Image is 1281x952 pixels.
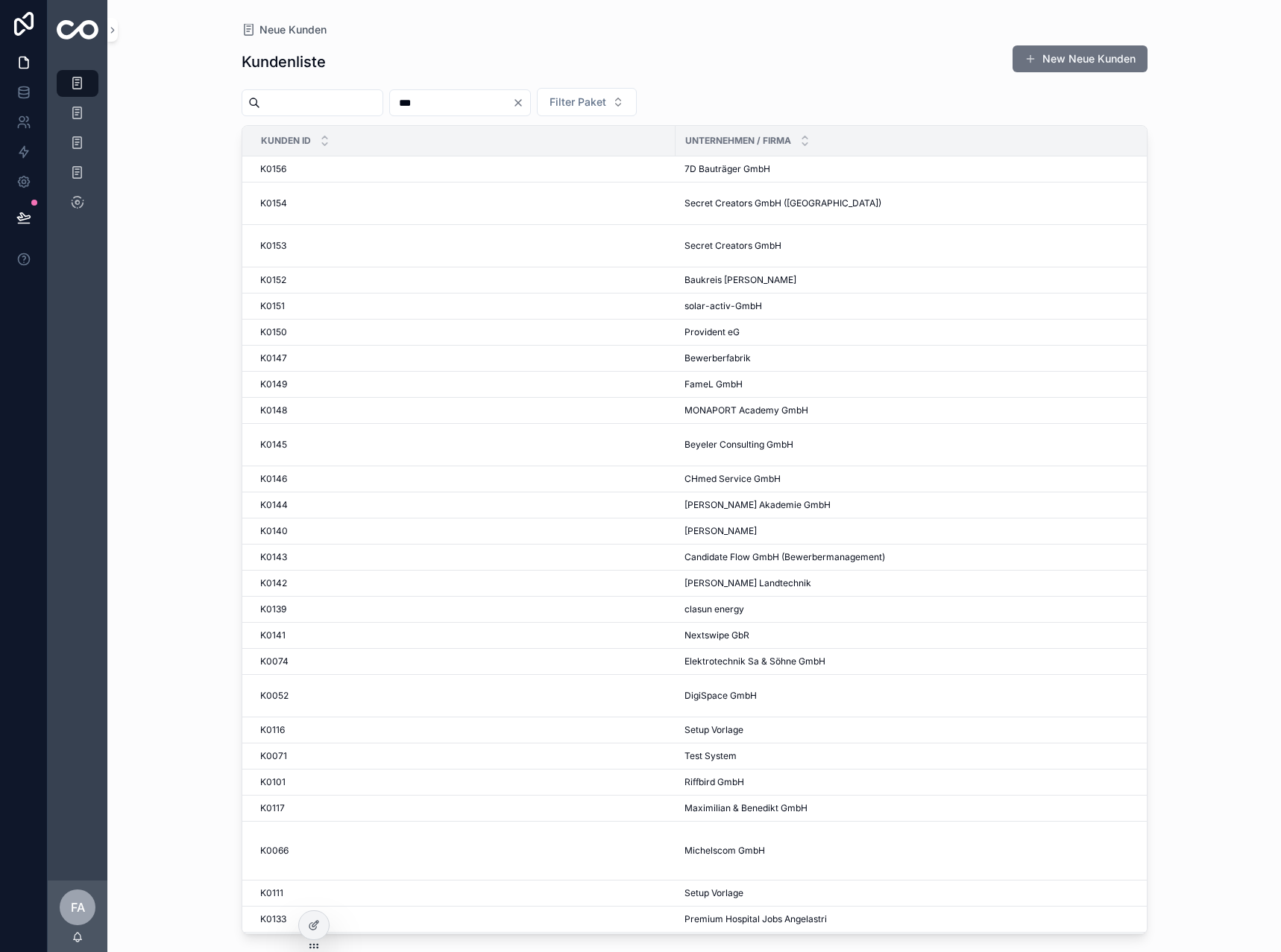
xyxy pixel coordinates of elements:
[684,690,1148,702] a: DigiSpace GmbH
[684,197,1148,209] a: Secret Creators GmbH ([GEOGRAPHIC_DATA])
[684,656,1148,667] a: Elektrotechnik Sa & Söhne GmbH
[684,163,1148,175] a: 7D Bauträger GmbH
[684,656,825,667] span: Elektrotechnik Sa & Söhne GmbH
[684,802,808,814] span: Maximilian & Benedikt GmbH
[260,724,285,736] span: K0116
[260,913,286,925] span: K0133
[684,551,885,563] span: Candidate Flow GmbH (Bewerbermanagement)
[260,352,667,364] a: K0147
[260,525,667,537] a: K0140
[684,240,1148,252] a: Secret Creators GmbH
[684,499,1148,511] a: [PERSON_NAME] Akademie GmbH
[260,690,667,702] a: K0052
[260,776,667,788] a: K0101
[260,525,288,537] span: K0140
[684,439,1148,451] a: Beyeler Consulting GmbH
[684,577,1148,589] a: [PERSON_NAME] Landtechnik
[684,629,749,641] span: Nextswipe GbR
[260,887,667,899] a: K0111
[260,300,285,312] span: K0151
[260,274,667,286] a: K0152
[260,404,667,416] a: K0148
[684,845,765,857] span: Michelscom GmbH
[260,802,667,814] a: K0117
[260,352,287,364] span: K0147
[512,97,530,109] button: Clear
[684,300,1148,312] a: solar-activ-GmbH
[684,750,737,762] span: Test System
[684,913,1148,925] a: Premium Hospital Jobs Angelastri
[684,352,1148,364] a: Bewerberfabrik
[684,473,1148,485] a: CHmed Service GmbH
[684,776,1148,788] a: Riffbird GmbH
[242,22,327,37] a: Neue Kunden
[550,95,606,110] span: Filter Paket
[684,326,740,338] span: Provident eG
[684,913,827,925] span: Premium Hospital Jobs Angelastri
[260,551,287,563] span: K0143
[684,274,796,286] span: Baukreis [PERSON_NAME]
[260,603,286,615] span: K0139
[260,378,667,390] a: K0149
[684,326,1148,338] a: Provident eG
[48,60,107,235] div: scrollable content
[684,845,1148,857] a: Michelscom GmbH
[684,603,744,615] span: clasun energy
[260,499,667,511] a: K0144
[260,326,287,338] span: K0150
[684,750,1148,762] a: Test System
[684,690,757,702] span: DigiSpace GmbH
[260,300,667,312] a: K0151
[260,750,287,762] span: K0071
[684,473,781,485] span: CHmed Service GmbH
[260,629,286,641] span: K0141
[260,163,286,175] span: K0156
[260,845,667,857] a: K0066
[260,439,287,451] span: K0145
[260,551,667,563] a: K0143
[260,473,287,485] span: K0146
[684,603,1148,615] a: clasun energy
[57,20,98,39] img: App logo
[260,499,288,511] span: K0144
[684,525,1148,537] a: [PERSON_NAME]
[259,22,327,37] span: Neue Kunden
[260,845,289,857] span: K0066
[684,577,811,589] span: [PERSON_NAME] Landtechnik
[260,690,289,702] span: K0052
[684,404,808,416] span: MONAPORT Academy GmbH
[684,378,743,390] span: FameL GmbH
[1013,45,1148,72] button: New Neue Kunden
[260,603,667,615] a: K0139
[684,240,781,252] span: Secret Creators GmbH
[260,629,667,641] a: K0141
[260,326,667,338] a: K0150
[684,404,1148,416] a: MONAPORT Academy GmbH
[260,776,286,788] span: K0101
[242,51,326,72] h1: Kundenliste
[260,378,287,390] span: K0149
[260,197,287,209] span: K0154
[260,724,667,736] a: K0116
[260,656,667,667] a: K0074
[260,750,667,762] a: K0071
[260,197,667,209] a: K0154
[260,913,667,925] a: K0133
[260,802,285,814] span: K0117
[685,135,791,147] span: Unternehmen / Firma
[684,300,762,312] span: solar-activ-GmbH
[684,724,743,736] span: Setup Vorlage
[684,163,770,175] span: 7D Bauträger GmbH
[260,577,287,589] span: K0142
[684,378,1148,390] a: FameL GmbH
[684,274,1148,286] a: Baukreis [PERSON_NAME]
[260,577,667,589] a: K0142
[260,404,287,416] span: K0148
[260,473,667,485] a: K0146
[684,197,881,209] span: Secret Creators GmbH ([GEOGRAPHIC_DATA])
[260,439,667,451] a: K0145
[260,656,289,667] span: K0074
[684,439,793,451] span: Beyeler Consulting GmbH
[684,352,751,364] span: Bewerberfabrik
[261,135,311,147] span: Kunden ID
